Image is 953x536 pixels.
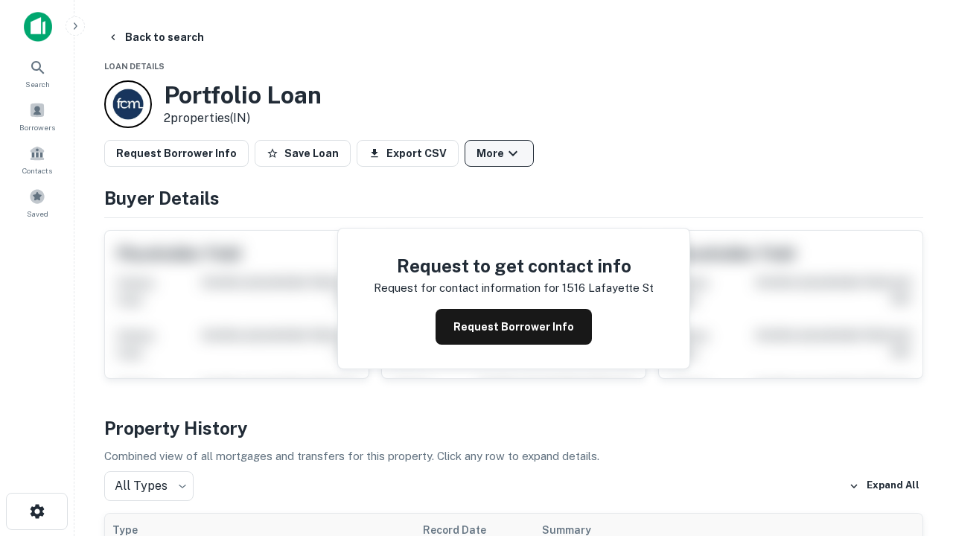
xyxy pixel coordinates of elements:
a: Saved [4,182,70,223]
img: capitalize-icon.png [24,12,52,42]
button: Request Borrower Info [104,140,249,167]
a: Contacts [4,139,70,179]
span: Borrowers [19,121,55,133]
button: Export CSV [357,140,459,167]
button: Save Loan [255,140,351,167]
span: Contacts [22,165,52,176]
p: 1516 lafayette st [562,279,654,297]
button: Back to search [101,24,210,51]
span: Search [25,78,50,90]
div: All Types [104,471,194,501]
h3: Portfolio Loan [164,81,322,109]
h4: Request to get contact info [374,252,654,279]
p: Combined view of all mortgages and transfers for this property. Click any row to expand details. [104,447,923,465]
a: Search [4,53,70,93]
span: Saved [27,208,48,220]
p: 2 properties (IN) [164,109,322,127]
h4: Property History [104,415,923,441]
iframe: Chat Widget [879,417,953,488]
a: Borrowers [4,96,70,136]
button: Expand All [845,475,923,497]
button: Request Borrower Info [436,309,592,345]
button: More [465,140,534,167]
h4: Buyer Details [104,185,923,211]
p: Request for contact information for [374,279,559,297]
span: Loan Details [104,62,165,71]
